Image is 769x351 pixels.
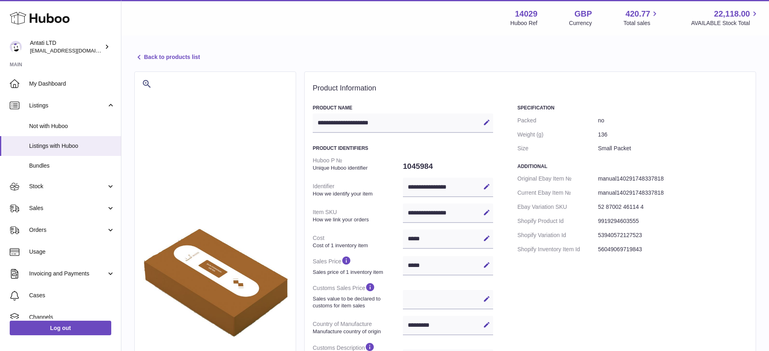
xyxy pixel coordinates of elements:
strong: Cost of 1 inventory item [313,242,401,249]
div: Antati LTD [30,39,103,55]
h3: Product Identifiers [313,145,493,151]
strong: GBP [574,8,592,19]
dd: 136 [598,128,748,142]
dt: Shopify Inventory Item Id [517,242,598,256]
strong: Sales price of 1 inventory item [313,269,401,276]
dd: 9919294603555 [598,214,748,228]
span: Listings [29,102,106,109]
img: 1748337818.png [143,229,288,337]
div: Currency [569,19,592,27]
img: internalAdmin-14029@internal.huboo.com [10,41,22,53]
dt: Original Ebay Item № [517,172,598,186]
dd: Small Packet [598,141,748,156]
strong: 14029 [515,8,538,19]
span: 22,118.00 [714,8,750,19]
dt: Customs Sales Price [313,279,403,312]
span: Listings with Huboo [29,142,115,150]
dt: Huboo P № [313,153,403,174]
h3: Specification [517,105,748,111]
span: Bundles [29,162,115,170]
dt: Country of Manufacture [313,317,403,338]
span: My Dashboard [29,80,115,88]
dt: Item SKU [313,205,403,226]
dt: Ebay Variation SKU [517,200,598,214]
a: Log out [10,321,111,335]
dt: Identifier [313,179,403,200]
strong: Manufacture country of origin [313,328,401,335]
dt: Size [517,141,598,156]
span: Not with Huboo [29,122,115,130]
strong: How we link your orders [313,216,401,223]
dt: Cost [313,231,403,252]
span: Cases [29,292,115,299]
dt: Packed [517,113,598,128]
dd: 1045984 [403,158,493,175]
span: Total sales [623,19,659,27]
strong: How we identify your item [313,190,401,198]
h3: Additional [517,163,748,170]
dt: Current Ebay Item № [517,186,598,200]
dt: Shopify Product Id [517,214,598,228]
a: Back to products list [134,53,200,62]
span: AVAILABLE Stock Total [691,19,759,27]
h2: Product Information [313,84,748,93]
dt: Sales Price [313,252,403,279]
span: Orders [29,226,106,234]
dd: manual140291748337818 [598,172,748,186]
strong: Sales value to be declared to customs for item sales [313,295,401,309]
strong: Unique Huboo identifier [313,164,401,172]
dt: Shopify Variation Id [517,228,598,242]
dd: no [598,113,748,128]
span: Sales [29,204,106,212]
span: Channels [29,313,115,321]
span: [EMAIL_ADDRESS][DOMAIN_NAME] [30,47,119,54]
span: 420.77 [625,8,650,19]
div: Huboo Ref [511,19,538,27]
dd: 53940572127523 [598,228,748,242]
dd: 56049069719843 [598,242,748,256]
a: 420.77 Total sales [623,8,659,27]
dd: 52 87002 46114 4 [598,200,748,214]
dd: manual140291748337818 [598,186,748,200]
h3: Product Name [313,105,493,111]
span: Invoicing and Payments [29,270,106,277]
span: Usage [29,248,115,256]
span: Stock [29,183,106,190]
dt: Weight (g) [517,128,598,142]
a: 22,118.00 AVAILABLE Stock Total [691,8,759,27]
